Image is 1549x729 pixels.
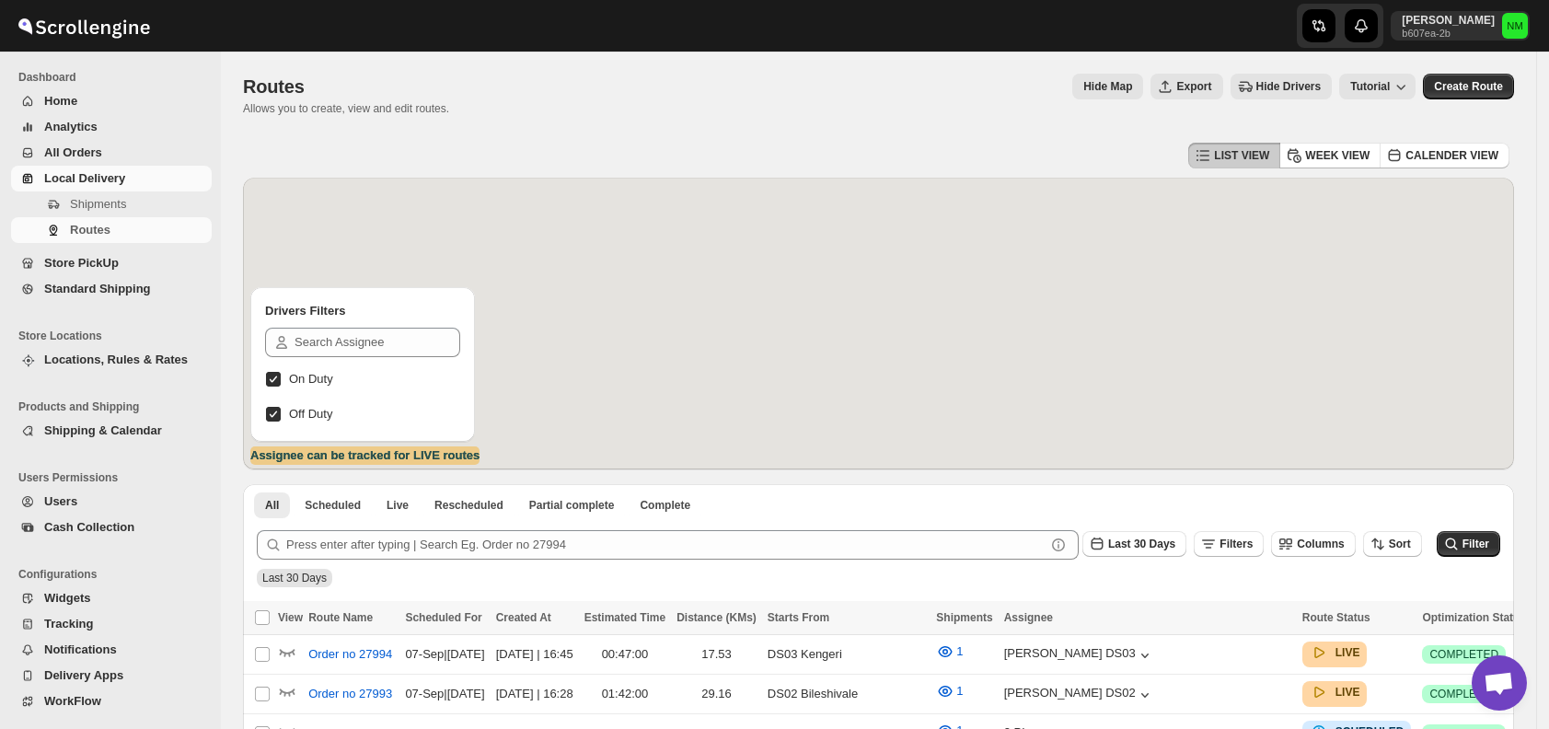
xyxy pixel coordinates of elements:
span: Tutorial [1350,80,1390,93]
span: Optimization Status [1422,611,1526,624]
span: Scheduled For [405,611,481,624]
button: Delivery Apps [11,663,212,688]
span: Users [44,494,77,508]
button: Columns [1271,531,1355,557]
text: NM [1507,20,1522,31]
span: Create Route [1434,79,1503,94]
button: All routes [254,492,290,518]
button: Locations, Rules & Rates [11,347,212,373]
p: [PERSON_NAME] [1402,13,1495,28]
span: Scheduled [305,498,361,513]
span: LIST VIEW [1214,148,1269,163]
button: Export [1150,74,1222,99]
span: Rescheduled [434,498,503,513]
button: WorkFlow [11,688,212,714]
img: ScrollEngine [15,3,153,49]
span: Configurations [18,567,212,582]
button: 1 [925,677,974,706]
div: 29.16 [676,685,757,703]
input: Search Assignee [295,328,460,357]
button: Users [11,489,212,515]
span: Dashboard [18,70,212,85]
span: Store Locations [18,329,212,343]
div: DS02 Bileshivale [768,685,925,703]
span: 07-Sep | [DATE] [405,647,484,661]
span: All [265,498,279,513]
span: Created At [496,611,551,624]
span: Local Delivery [44,171,125,185]
button: Filters [1194,531,1264,557]
div: [PERSON_NAME] DS02 [1004,686,1154,704]
span: Routes [243,76,305,97]
span: 1 [956,684,963,698]
button: LIST VIEW [1188,143,1280,168]
span: Filter [1462,538,1489,550]
span: Last 30 Days [1108,538,1175,550]
button: Shipping & Calendar [11,418,212,444]
b: LIVE [1335,686,1360,699]
div: Open chat [1472,655,1527,711]
label: Assignee can be tracked for LIVE routes [250,446,480,465]
div: DS03 Kengeri [768,645,925,664]
span: Locations, Rules & Rates [44,353,188,366]
span: On Duty [289,372,333,386]
span: Order no 27994 [308,645,392,664]
span: Assignee [1004,611,1053,624]
button: LIVE [1310,643,1360,662]
input: Press enter after typing | Search Eg. Order no 27994 [286,530,1046,560]
button: Order no 27994 [297,640,403,669]
span: Off Duty [289,407,332,421]
button: All Orders [11,140,212,166]
button: Sort [1363,531,1422,557]
span: Export [1176,79,1211,94]
button: Order no 27993 [297,679,403,709]
div: 00:47:00 [584,645,665,664]
span: Columns [1297,538,1344,550]
span: Route Status [1302,611,1370,624]
span: CALENDER VIEW [1405,148,1498,163]
button: Create Route [1423,74,1514,99]
span: Route Name [308,611,373,624]
div: 01:42:00 [584,685,665,703]
span: 07-Sep | [DATE] [405,687,484,700]
span: COMPLETED [1429,647,1498,662]
span: WorkFlow [44,694,101,708]
span: View [278,611,303,624]
span: All Orders [44,145,102,159]
span: Filters [1220,538,1253,550]
span: Tracking [44,617,93,631]
span: Shipping & Calendar [44,423,162,437]
span: Live [387,498,409,513]
span: Delivery Apps [44,668,123,682]
h2: Drivers Filters [265,302,460,320]
span: 1 [956,644,963,658]
button: 1 [925,637,974,666]
span: Routes [70,223,110,237]
button: Routes [11,217,212,243]
button: Filter [1437,531,1500,557]
button: Map action label [1072,74,1143,99]
span: Home [44,94,77,108]
button: Home [11,88,212,114]
span: Widgets [44,591,90,605]
b: LIVE [1335,646,1360,659]
button: Cash Collection [11,515,212,540]
span: Hide Map [1083,79,1132,94]
button: LIVE [1310,683,1360,701]
button: [PERSON_NAME] DS03 [1004,646,1154,665]
p: b607ea-2b [1402,28,1495,39]
span: Hide Drivers [1256,79,1322,94]
span: WEEK VIEW [1305,148,1370,163]
span: Narjit Magar [1502,13,1528,39]
span: Shipments [936,611,992,624]
span: Sort [1389,538,1411,550]
span: Analytics [44,120,98,133]
button: CALENDER VIEW [1380,143,1509,168]
button: Tutorial [1339,74,1416,99]
button: Notifications [11,637,212,663]
button: Shipments [11,191,212,217]
div: [DATE] | 16:45 [496,645,573,664]
div: [DATE] | 16:28 [496,685,573,703]
button: WEEK VIEW [1279,143,1381,168]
